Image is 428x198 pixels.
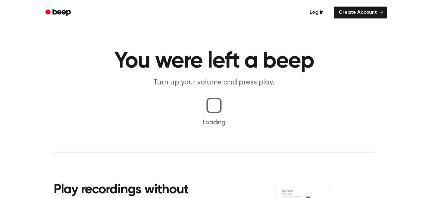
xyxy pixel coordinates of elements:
h1: You were left a beep [54,50,374,73]
p: Loading [8,118,420,127]
a: Beep [41,7,76,19]
a: Create Account [334,7,387,18]
p: Turn up your volume and press play. [94,78,334,88]
a: Log in [303,5,330,20]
